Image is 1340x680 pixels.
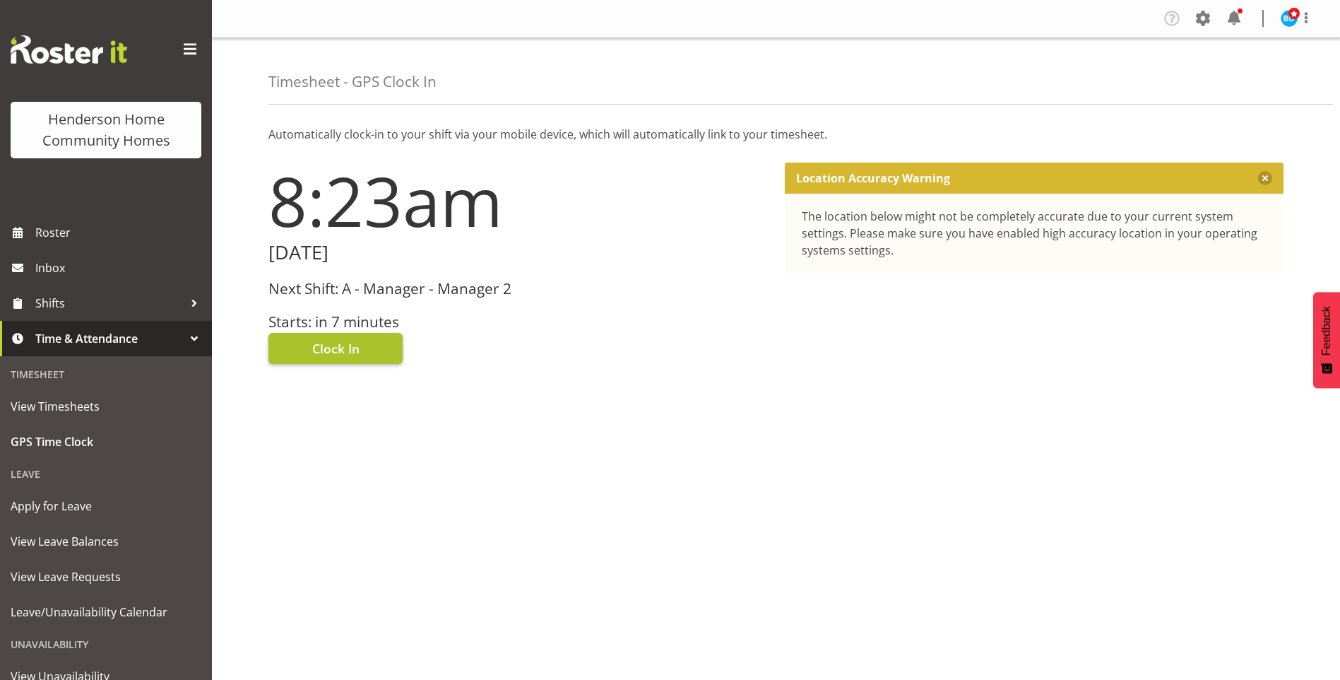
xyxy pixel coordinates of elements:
[268,242,768,264] h2: [DATE]
[1281,10,1298,27] img: barbara-dunlop8515.jpg
[796,171,950,185] p: Location Accuracy Warning
[25,109,187,151] div: Henderson Home Community Homes
[802,208,1267,259] div: The location below might not be completely accurate due to your current system settings. Please m...
[11,531,201,552] span: View Leave Balances
[268,74,437,90] h4: Timesheet - GPS Clock In
[11,496,201,517] span: Apply for Leave
[4,594,208,630] a: Leave/Unavailability Calendar
[35,328,184,349] span: Time & Attendance
[4,630,208,659] div: Unavailability
[35,222,205,243] span: Roster
[11,566,201,587] span: View Leave Requests
[1258,171,1272,185] button: Close message
[1313,292,1340,388] button: Feedback - Show survey
[11,431,201,452] span: GPS Time Clock
[268,126,1283,143] p: Automatically clock-in to your shift via your mobile device, which will automatically link to you...
[268,163,768,239] h1: 8:23am
[11,396,201,417] span: View Timesheets
[4,459,208,488] div: Leave
[35,293,184,314] span: Shifts
[268,333,403,364] button: Clock In
[11,602,201,623] span: Leave/Unavailability Calendar
[1320,306,1333,356] span: Feedback
[4,360,208,389] div: Timesheet
[35,257,205,279] span: Inbox
[268,281,768,297] h3: Next Shift: A - Manager - Manager 2
[11,35,127,64] img: Rosterit website logo
[4,559,208,594] a: View Leave Requests
[4,488,208,524] a: Apply for Leave
[4,389,208,424] a: View Timesheets
[4,424,208,459] a: GPS Time Clock
[268,314,768,330] h3: Starts: in 7 minutes
[4,524,208,559] a: View Leave Balances
[312,339,360,358] span: Clock In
